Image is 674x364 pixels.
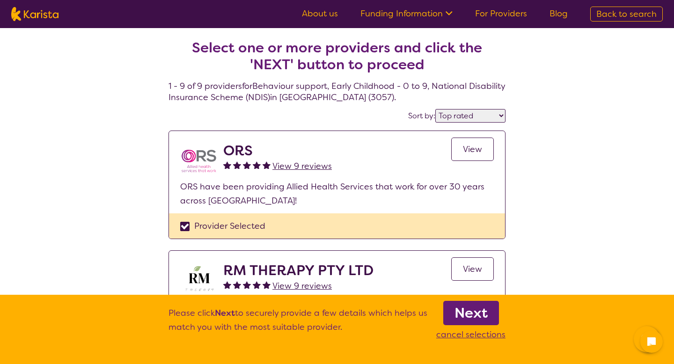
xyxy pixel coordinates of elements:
[272,159,332,173] a: View 9 reviews
[223,281,231,289] img: fullstar
[408,111,435,121] label: Sort by:
[263,161,271,169] img: fullstar
[180,142,218,180] img: nspbnteb0roocrxnmwip.png
[454,304,488,322] b: Next
[463,263,482,275] span: View
[451,257,494,281] a: View
[590,7,663,22] a: Back to search
[233,161,241,169] img: fullstar
[223,142,332,159] h2: ORS
[253,281,261,289] img: fullstar
[243,161,251,169] img: fullstar
[223,262,374,279] h2: RM THERAPY PTY LTD
[180,262,218,296] img: jkcmowvo05k4pzdyvbtc.png
[223,161,231,169] img: fullstar
[168,306,427,342] p: Please click to securely provide a few details which helps us match you with the most suitable pr...
[253,161,261,169] img: fullstar
[215,307,235,319] b: Next
[596,8,657,20] span: Back to search
[180,180,494,208] p: ORS have been providing Allied Health Services that work for over 30 years across [GEOGRAPHIC_DATA]!
[11,7,59,21] img: Karista logo
[443,301,499,325] a: Next
[263,281,271,289] img: fullstar
[180,39,494,73] h2: Select one or more providers and click the 'NEXT' button to proceed
[168,17,505,103] h4: 1 - 9 of 9 providers for Behaviour support , Early Childhood - 0 to 9 , National Disability Insur...
[272,279,332,293] a: View 9 reviews
[272,160,332,172] span: View 9 reviews
[360,8,453,19] a: Funding Information
[634,326,660,352] button: Channel Menu
[233,281,241,289] img: fullstar
[436,328,505,342] p: cancel selections
[463,144,482,155] span: View
[243,281,251,289] img: fullstar
[451,138,494,161] a: View
[475,8,527,19] a: For Providers
[272,280,332,291] span: View 9 reviews
[549,8,568,19] a: Blog
[302,8,338,19] a: About us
